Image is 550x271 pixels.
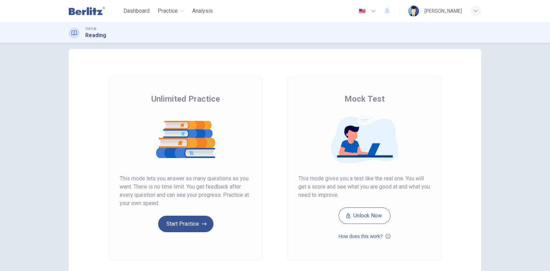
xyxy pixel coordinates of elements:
[339,207,390,224] button: Unlock Now
[358,9,366,14] img: en
[298,174,430,199] span: This mode gives you a test like the real one. You will get a score and see what you are good at a...
[189,5,216,17] button: Analysis
[344,93,385,104] span: Mock Test
[158,216,213,232] button: Start Practice
[338,232,390,240] button: How does this work?
[85,26,96,31] span: TOEFL®
[425,7,462,15] div: [PERSON_NAME]
[69,4,105,18] img: Berlitz Latam logo
[192,7,213,15] span: Analysis
[123,7,150,15] span: Dashboard
[85,31,106,39] h1: Reading
[155,5,187,17] button: Practice
[408,5,419,16] img: Profile picture
[158,7,178,15] span: Practice
[69,4,121,18] a: Berlitz Latam logo
[121,5,152,17] button: Dashboard
[120,174,252,207] span: This mode lets you answer as many questions as you want. There is no time limit. You get feedback...
[151,93,220,104] span: Unlimited Practice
